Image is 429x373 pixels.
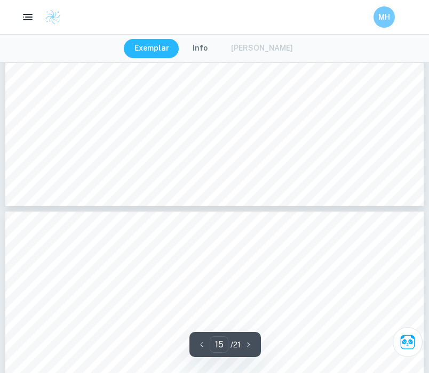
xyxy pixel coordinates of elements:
button: Exemplar [124,39,180,58]
button: MH [374,6,395,28]
button: Ask Clai [393,327,423,357]
h6: MH [378,11,391,23]
p: / 21 [231,339,241,351]
a: Clastify logo [38,9,61,25]
button: Info [182,39,218,58]
img: Clastify logo [45,9,61,25]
